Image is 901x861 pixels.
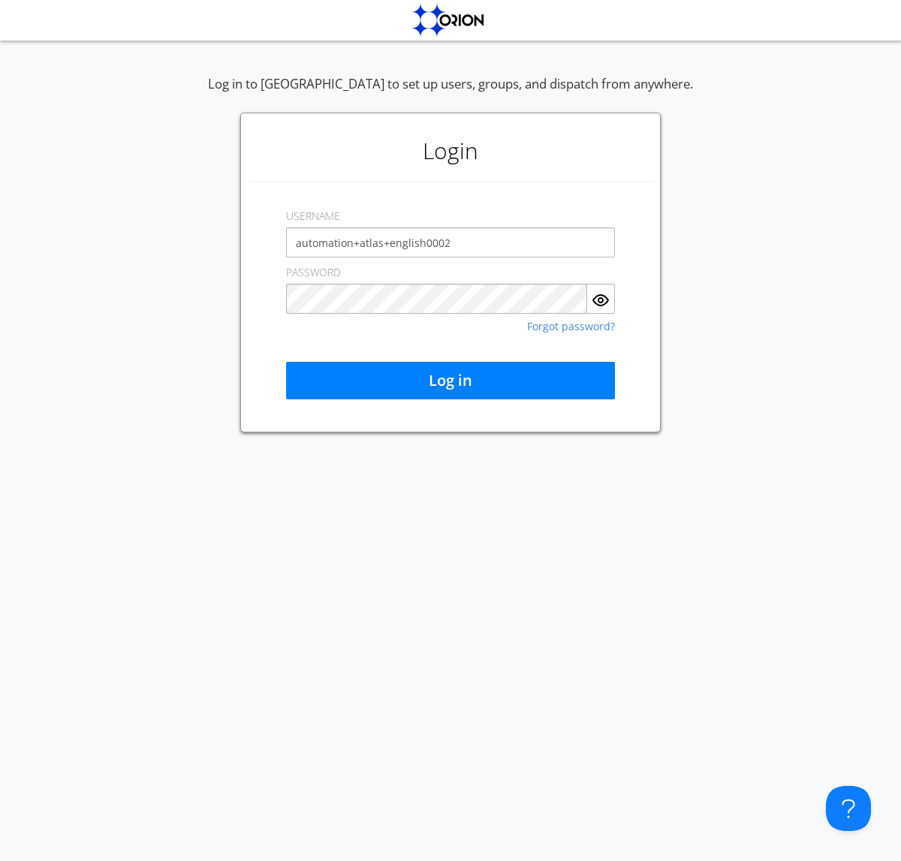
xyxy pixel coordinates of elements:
[286,209,340,224] label: USERNAME
[826,786,871,831] iframe: Toggle Customer Support
[587,284,615,314] button: Show Password
[527,321,615,332] a: Forgot password?
[249,121,652,181] h1: Login
[286,284,587,314] input: Password
[286,362,615,399] button: Log in
[208,75,693,113] div: Log in to [GEOGRAPHIC_DATA] to set up users, groups, and dispatch from anywhere.
[286,265,341,280] label: PASSWORD
[592,291,610,309] img: eye.svg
